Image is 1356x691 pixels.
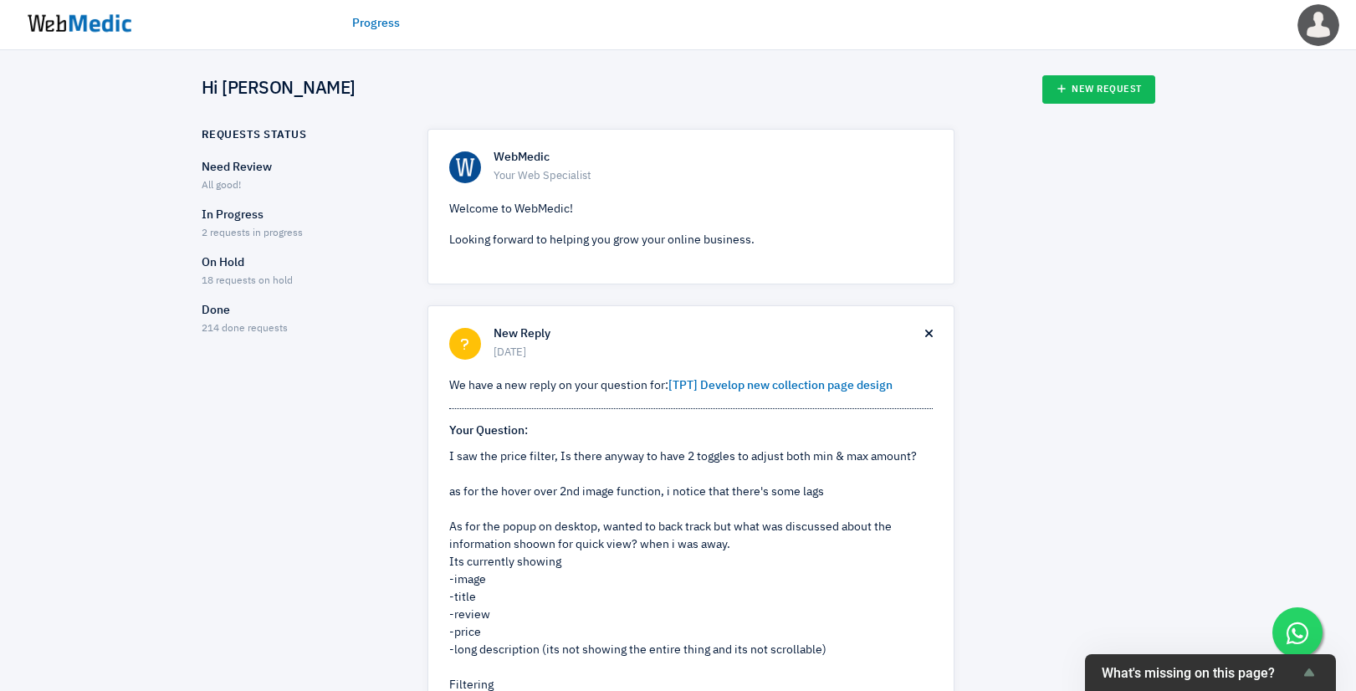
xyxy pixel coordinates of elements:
[494,345,925,361] span: [DATE]
[449,422,933,440] p: Your Question:
[494,168,933,185] span: Your Web Specialist
[494,327,925,342] h6: New Reply
[202,324,288,334] span: 214 done requests
[668,380,893,392] a: [TPT] Develop new collection page design
[449,201,933,218] p: Welcome to WebMedic!
[202,79,356,100] h4: Hi [PERSON_NAME]
[1102,663,1319,683] button: Show survey - What's missing on this page?
[202,228,303,238] span: 2 requests in progress
[352,15,400,33] a: Progress
[202,302,398,320] p: Done
[202,276,293,286] span: 18 requests on hold
[494,151,933,166] h6: WebMedic
[1042,75,1155,104] a: New Request
[202,159,398,177] p: Need Review
[202,254,398,272] p: On Hold
[1102,665,1299,681] span: What's missing on this page?
[202,207,398,224] p: In Progress
[202,129,307,142] h6: Requests Status
[449,232,933,249] p: Looking forward to helping you grow your online business.
[202,181,241,191] span: All good!
[449,377,933,395] p: We have a new reply on your question for:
